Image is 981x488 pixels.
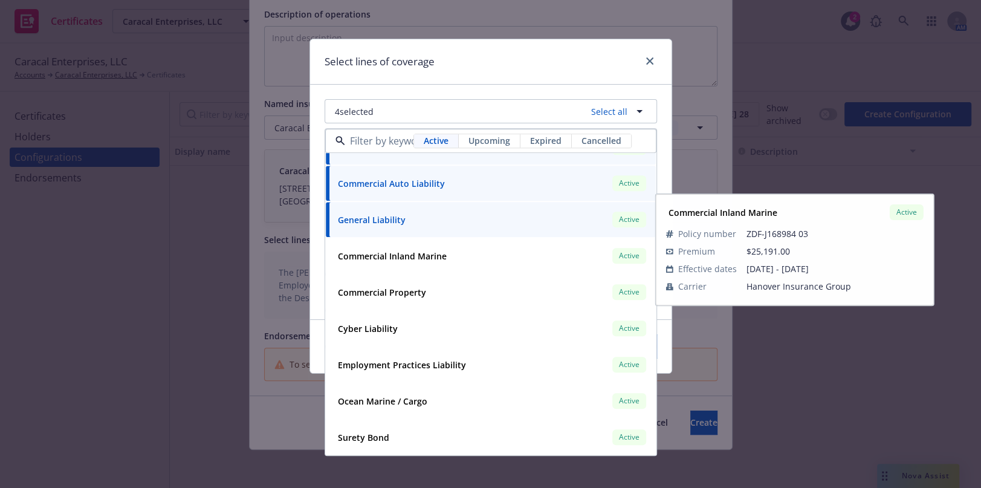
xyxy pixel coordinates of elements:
span: [DATE] - [DATE] [746,262,924,275]
span: Active [617,178,641,189]
span: Effective dates [678,262,737,275]
strong: Ocean Marine / Cargo [338,395,427,407]
input: Filter by keyword [345,134,413,149]
a: Select all [586,105,627,118]
span: Hanover Insurance Group [746,280,924,293]
strong: Surety Bond [338,432,389,443]
strong: Commercial Property [338,287,426,298]
span: Active [617,215,641,226]
strong: General Liability [338,214,406,226]
span: $25,191.00 [746,246,790,257]
a: close [643,54,657,68]
span: Active [617,432,641,443]
span: Expired [530,135,562,148]
span: ZDF-J168984 03 [746,227,924,240]
span: Active [617,360,641,371]
span: Active [617,251,641,262]
span: Carrier [678,280,707,293]
span: Policy number [678,227,736,240]
span: Active [895,207,919,218]
span: Active [617,324,641,334]
span: Active [617,396,641,407]
button: 4selectedSelect all [325,99,657,123]
span: Active [617,287,641,298]
strong: Commercial Auto Liability [338,178,445,189]
strong: Employment Practices Liability [338,359,466,371]
span: Cancelled [581,135,621,148]
strong: Commercial Inland Marine [669,207,777,218]
strong: Commercial Umbrella [338,142,427,153]
span: Upcoming [468,135,510,148]
strong: Cyber Liability [338,323,398,334]
span: 4 selected [335,105,374,118]
h1: Select lines of coverage [325,54,435,70]
strong: Commercial Inland Marine [338,250,447,262]
span: Premium [678,245,715,258]
span: Active [424,135,448,148]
